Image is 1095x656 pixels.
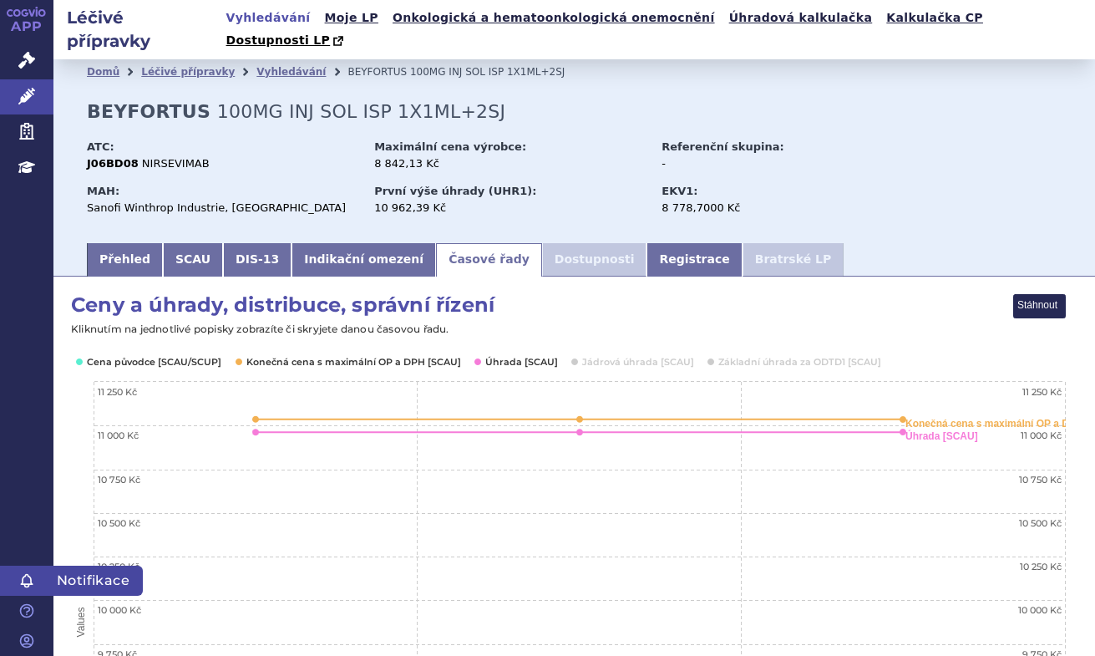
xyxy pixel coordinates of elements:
strong: Referenční skupina: [662,140,783,153]
button: Show Jádrová úhrada [SCAU] [582,355,691,369]
a: Domů [87,66,119,78]
button: Show Úhrada [SCAU] [485,355,555,369]
text: 11 000 Kč [1021,430,1062,441]
a: Dostupnosti LP [221,29,352,53]
text: 10 500 Kč [1019,517,1062,529]
g: Úhrada [SCAU], line 3 of 5 with 3 data points. Y axis, Values. [252,429,906,435]
text: 11 250 Kč [98,386,137,398]
a: Vyhledávání [221,7,316,29]
path: červenec 2025, 11,036.27. Konečná cena s maximální OP a DPH [SCAU]. [252,416,259,423]
path: srpen 2025, 10,962.39. Úhrada [SCAU]. [576,430,583,436]
text: 10 750 Kč [1019,474,1062,486]
text: 10 000 Kč [1018,604,1062,616]
span: NIRSEVIMAB [142,157,210,170]
path: srpen 2025, 11,036.27. Konečná cena s maximální OP a DPH [SCAU]. [576,416,583,423]
strong: MAH: [87,185,119,197]
path: září 2025, 11,036.27. Konečná cena s maximální OP a DPH [SCAU]. [900,416,906,423]
span: 100MG INJ SOL ISP 1X1ML+2SJ [217,101,505,122]
div: - [662,156,849,171]
a: Vyhledávání [256,66,326,78]
text: 11 250 Kč [1022,386,1062,398]
a: Moje LP [320,7,383,29]
strong: BEYFORTUS [87,101,210,122]
button: Show Základní úhrada za ODTD1 [SCAU] [718,355,878,369]
button: View chart menu, Ceny a úhrady, distribuce, správní řízení [1014,295,1066,318]
a: Onkologická a hematoonkologická onemocnění [388,7,720,29]
span: Dostupnosti LP [226,33,331,47]
div: Sanofi Winthrop Industrie, [GEOGRAPHIC_DATA] [87,201,358,216]
strong: EKV1: [662,185,697,197]
a: SCAU [163,243,223,277]
path: září 2025, 10,962.39. Úhrada [SCAU]. [900,429,906,435]
text: 10 250 Kč [1020,561,1062,572]
strong: ATC: [87,140,114,153]
a: Úhradová kalkulačka [724,7,878,29]
a: Kalkulačka CP [881,7,988,29]
span: 100MG INJ SOL ISP 1X1ML+2SJ [410,66,565,78]
a: Časové řady [436,243,542,277]
div: 8 778,7000 Kč [662,201,849,216]
span: Notifikace [53,566,143,596]
strong: Maximální cena výrobce: [374,140,526,153]
span: BEYFORTUS [347,66,407,78]
text: 10 000 Kč [98,604,141,616]
button: Show Cena původce [SCAU/SCUP] [87,355,219,369]
a: Přehled [87,243,163,277]
text: Values [75,608,87,638]
span: Ceny a úhrady, distribuce, správní řízení [71,292,494,318]
div: 8 842,13 Kč [374,156,646,171]
text: 11 000 Kč [98,430,139,441]
button: Show Konečná cena s maximální OP a DPH [SCAU] [246,355,458,369]
text: Úhrada [SCAU] [905,430,978,442]
path: červenec 2025, 10,962.39. Úhrada [SCAU]. [252,430,259,436]
text: 10 750 Kč [98,474,140,486]
a: DIS-13 [223,243,291,277]
a: Registrace [646,243,742,277]
strong: J06BD08 [87,157,139,170]
a: Léčivé přípravky [141,66,235,78]
text: 10 250 Kč [98,561,139,572]
text: 10 500 Kč [98,517,140,529]
a: Indikační omezení [291,243,436,277]
strong: První výše úhrady (UHR1): [374,185,536,197]
div: 10 962,39 Kč [374,201,646,216]
g: Konečná cena s maximální OP a DPH [SCAU], line 2 of 5 with 3 data points. Y axis, Values. [252,416,906,423]
text: Kliknutím na jednotlivé popisky zobrazíte či skryjete danou časovou řadu. [71,323,449,335]
h2: Léčivé přípravky [53,6,221,53]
